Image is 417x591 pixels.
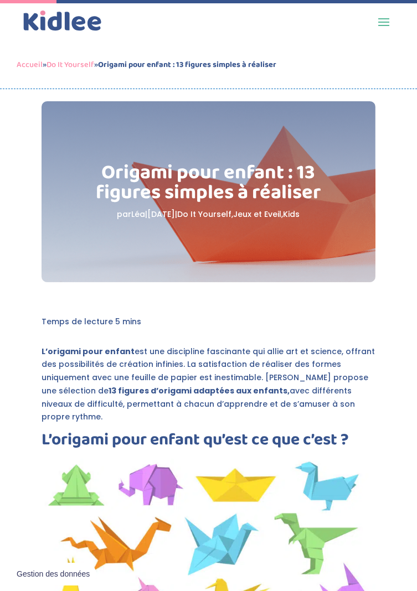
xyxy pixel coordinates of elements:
p: est une discipline fascinante qui allie art et science, offrant des possibilités de création infi... [42,345,375,432]
a: Do It Yourself [177,209,231,220]
span: Gestion des données [17,569,90,579]
a: Jeux et Eveil [233,209,281,220]
h1: Origami pour enfant : 13 figures simples à réaliser [80,163,337,208]
a: Kids [283,209,300,220]
a: Léa [131,209,145,220]
h2: L’origami pour enfant qu’est ce que c’est ? [42,432,375,454]
button: Gestion des données [10,563,96,586]
span: [DATE] [147,209,175,220]
strong: 13 figures d’origami adaptées aux enfants, [109,385,290,396]
strong: L’origami pour enfant [42,346,135,357]
p: par | | , , [80,208,337,221]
